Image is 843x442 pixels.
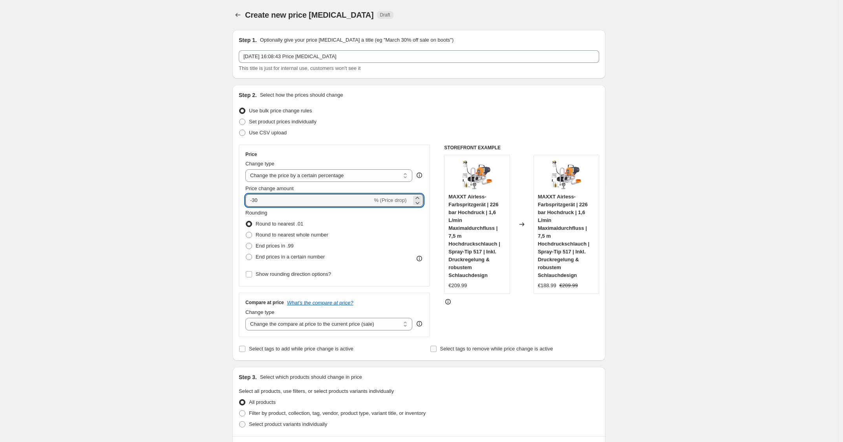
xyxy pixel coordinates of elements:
[538,282,556,290] div: €188.99
[249,108,312,114] span: Use bulk price change rules
[245,151,257,158] h3: Price
[260,373,362,381] p: Select which products should change in price
[260,36,454,44] p: Optionally give your price [MEDICAL_DATA] a title (eg "March 30% off sale on boots")
[461,159,493,191] img: 71csZJ8mZJL_80x.jpg
[249,346,353,352] span: Select tags to add while price change is active
[374,197,406,203] span: % (Price drop)
[249,399,276,405] span: All products
[245,194,372,207] input: -15
[256,254,325,260] span: End prices in a certain number
[245,210,267,216] span: Rounding
[239,36,257,44] h2: Step 1.
[440,346,553,352] span: Select tags to remove while price change is active
[448,282,467,290] div: €209.99
[249,410,426,416] span: Filter by product, collection, tag, vendor, product type, variant title, or inventory
[245,309,274,315] span: Change type
[550,159,582,191] img: 71csZJ8mZJL_80x.jpg
[239,373,257,381] h2: Step 3.
[256,232,328,238] span: Round to nearest whole number
[239,388,394,394] span: Select all products, use filters, or select products variants individually
[245,185,294,191] span: Price change amount
[256,243,294,249] span: End prices in .99
[287,300,353,306] button: What's the compare at price?
[260,91,343,99] p: Select how the prices should change
[232,9,243,20] button: Price change jobs
[245,11,374,19] span: Create new price [MEDICAL_DATA]
[249,421,327,427] span: Select product variants individually
[415,320,423,328] div: help
[538,194,590,278] span: MAXXT Airless-Farbspritzgerät | 226 bar Hochdruck | 1,6 L/min Maximaldurchfluss | 7,5 m Hochdruck...
[448,194,500,278] span: MAXXT Airless-Farbspritzgerät | 226 bar Hochdruck | 1,6 L/min Maximaldurchfluss | 7,5 m Hochdruck...
[245,299,284,306] h3: Compare at price
[239,91,257,99] h2: Step 2.
[245,161,274,167] span: Change type
[444,145,599,151] h6: STOREFRONT EXAMPLE
[256,221,303,227] span: Round to nearest .01
[239,50,599,63] input: 30% off holiday sale
[380,12,390,18] span: Draft
[415,171,423,179] div: help
[249,119,316,125] span: Set product prices individually
[560,282,578,290] strike: €209.99
[249,130,287,136] span: Use CSV upload
[239,65,360,71] span: This title is just for internal use, customers won't see it
[256,271,331,277] span: Show rounding direction options?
